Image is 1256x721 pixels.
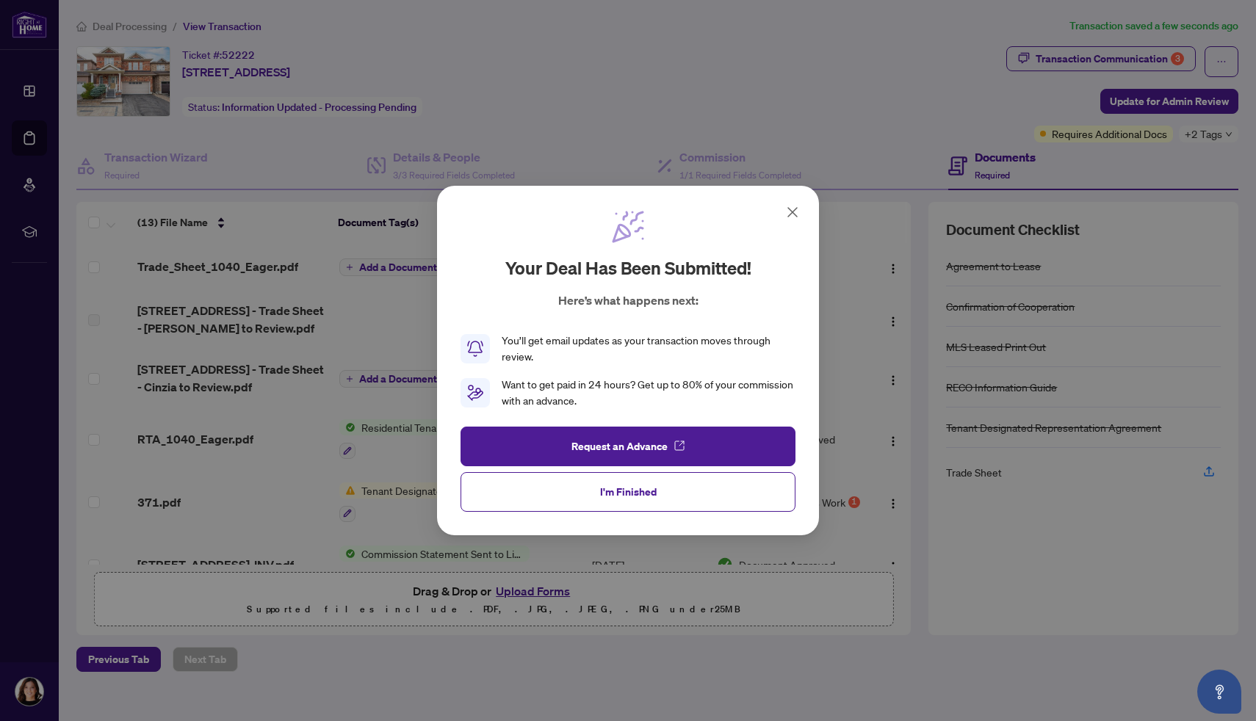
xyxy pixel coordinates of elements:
[600,480,657,504] span: I'm Finished
[461,472,795,512] button: I'm Finished
[571,435,668,458] span: Request an Advance
[461,427,795,466] button: Request an Advance
[1197,670,1241,714] button: Open asap
[558,291,699,309] p: Here’s what happens next:
[502,333,795,365] div: You’ll get email updates as your transaction moves through review.
[505,256,751,280] h2: Your deal has been submitted!
[502,377,795,409] div: Want to get paid in 24 hours? Get up to 80% of your commission with an advance.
